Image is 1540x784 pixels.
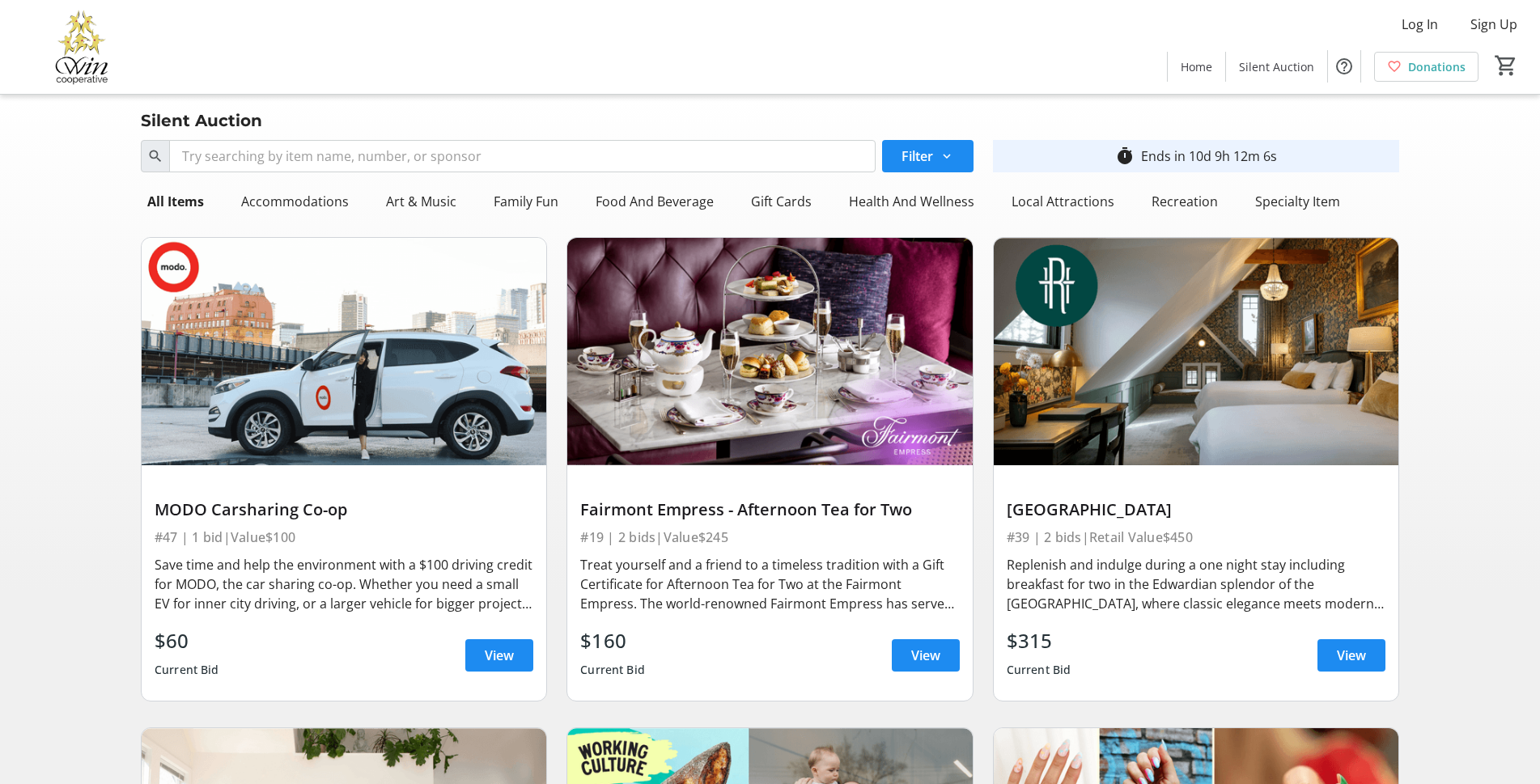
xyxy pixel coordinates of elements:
div: [GEOGRAPHIC_DATA] [1007,500,1385,519]
span: View [1337,646,1366,665]
a: View [465,639,533,672]
div: Silent Auction [131,108,272,133]
div: #47 | 1 bid | Value $100 [155,526,533,549]
div: #39 | 2 bids | Retail Value $450 [1007,526,1385,549]
div: Gift Cards [745,185,818,218]
a: Donations [1374,52,1478,82]
span: Log In [1402,15,1438,34]
div: $315 [1007,626,1071,655]
div: Accommodations [235,185,355,218]
span: Filter [902,146,933,166]
button: Cart [1491,51,1521,80]
div: $60 [155,626,219,655]
div: Art & Music [380,185,463,218]
img: MODO Carsharing Co-op [142,238,546,465]
div: Food And Beverage [589,185,720,218]
img: Rosemead House Hotel [994,238,1398,465]
a: View [892,639,960,672]
div: Treat yourself and a friend to a timeless tradition with a Gift Certificate for Afternoon Tea for... [580,555,959,613]
div: Family Fun [487,185,565,218]
span: Silent Auction [1239,58,1314,75]
span: Sign Up [1470,15,1517,34]
div: Replenish and indulge during a one night stay including breakfast for two in the Edwardian splend... [1007,555,1385,613]
input: Try searching by item name, number, or sponsor [169,140,876,172]
a: View [1317,639,1385,672]
span: Donations [1408,58,1466,75]
div: Specialty Item [1249,185,1347,218]
div: #19 | 2 bids | Value $245 [580,526,959,549]
a: Silent Auction [1226,52,1327,82]
button: Log In [1389,11,1451,37]
mat-icon: timer_outline [1115,146,1135,166]
span: Home [1181,58,1212,75]
div: MODO Carsharing Co-op [155,500,533,519]
button: Help [1328,50,1360,83]
div: Recreation [1145,185,1224,218]
div: All Items [141,185,210,218]
button: Filter [882,140,974,172]
span: View [485,646,514,665]
img: Victoria Women In Need Community Cooperative's Logo [10,6,154,87]
div: Health And Wellness [842,185,981,218]
img: Fairmont Empress - Afternoon Tea for Two [567,238,972,465]
div: Current Bid [1007,655,1071,684]
div: Fairmont Empress - Afternoon Tea for Two [580,500,959,519]
div: $160 [580,626,645,655]
div: Current Bid [155,655,219,684]
div: Save time and help the environment with a $100 driving credit for MODO, the car sharing co-op. Wh... [155,555,533,613]
div: Local Attractions [1005,185,1121,218]
button: Sign Up [1457,11,1530,37]
div: Ends in 10d 9h 12m 6s [1141,146,1277,166]
span: View [911,646,940,665]
a: Home [1168,52,1225,82]
div: Current Bid [580,655,645,684]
